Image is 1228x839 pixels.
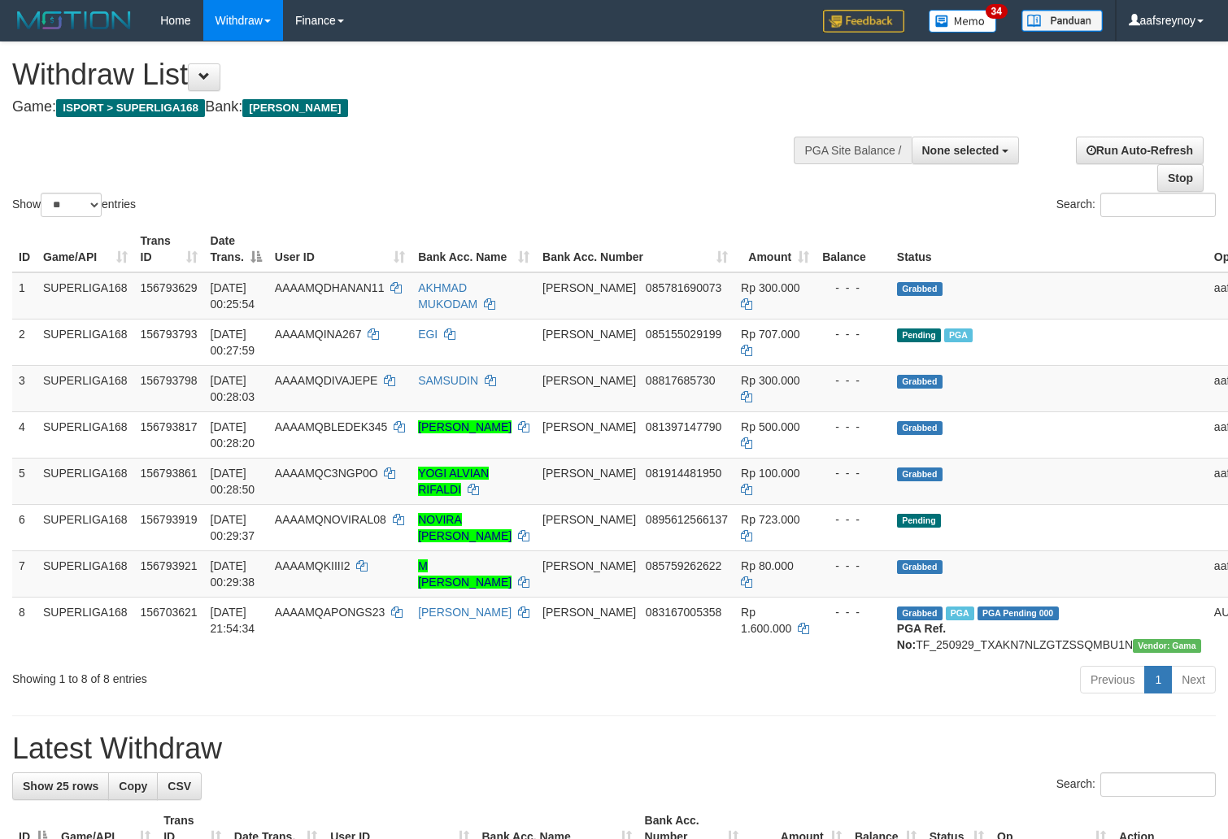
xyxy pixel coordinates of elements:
[822,372,884,389] div: - - -
[275,559,351,572] span: AAAAMQKIIII2
[141,606,198,619] span: 156703621
[646,559,721,572] span: Copy 085759262622 to clipboard
[37,550,134,597] td: SUPERLIGA168
[204,226,268,272] th: Date Trans.: activate to sort column descending
[542,281,636,294] span: [PERSON_NAME]
[944,328,973,342] span: Marked by aafandaneth
[12,504,37,550] td: 6
[211,328,255,357] span: [DATE] 00:27:59
[536,226,734,272] th: Bank Acc. Number: activate to sort column ascending
[897,514,941,528] span: Pending
[897,421,943,435] span: Grabbed
[822,604,884,620] div: - - -
[275,420,388,433] span: AAAAMQBLEDEK345
[141,328,198,341] span: 156793793
[542,513,636,526] span: [PERSON_NAME]
[929,10,997,33] img: Button%20Memo.svg
[897,560,943,574] span: Grabbed
[275,513,386,526] span: AAAAMQNOVIRAL08
[1144,666,1172,693] a: 1
[412,226,536,272] th: Bank Acc. Name: activate to sort column ascending
[741,559,794,572] span: Rp 80.000
[37,365,134,411] td: SUPERLIGA168
[741,467,799,480] span: Rp 100.000
[418,374,478,387] a: SAMSUDIN
[12,193,136,217] label: Show entries
[891,226,1208,272] th: Status
[141,420,198,433] span: 156793817
[741,606,791,635] span: Rp 1.600.000
[275,328,362,341] span: AAAAMQINA267
[1076,137,1204,164] a: Run Auto-Refresh
[12,664,499,687] div: Showing 1 to 8 of 8 entries
[816,226,891,272] th: Balance
[1100,193,1216,217] input: Search:
[275,606,385,619] span: AAAAMQAPONGS23
[897,622,946,651] b: PGA Ref. No:
[141,374,198,387] span: 156793798
[37,272,134,320] td: SUPERLIGA168
[646,374,716,387] span: Copy 08817685730 to clipboard
[418,606,512,619] a: [PERSON_NAME]
[646,606,721,619] span: Copy 083167005358 to clipboard
[542,559,636,572] span: [PERSON_NAME]
[542,328,636,341] span: [PERSON_NAME]
[37,458,134,504] td: SUPERLIGA168
[822,558,884,574] div: - - -
[141,559,198,572] span: 156793921
[12,597,37,659] td: 8
[741,328,799,341] span: Rp 707.000
[1021,10,1103,32] img: panduan.png
[922,144,999,157] span: None selected
[211,420,255,450] span: [DATE] 00:28:20
[646,420,721,433] span: Copy 081397147790 to clipboard
[741,281,799,294] span: Rp 300.000
[211,559,255,589] span: [DATE] 00:29:38
[822,326,884,342] div: - - -
[986,4,1008,19] span: 34
[542,467,636,480] span: [PERSON_NAME]
[12,772,109,800] a: Show 25 rows
[891,597,1208,659] td: TF_250929_TXAKN7NLZGTZSSQMBU1N
[37,319,134,365] td: SUPERLIGA168
[12,99,803,115] h4: Game: Bank:
[823,10,904,33] img: Feedback.jpg
[1056,193,1216,217] label: Search:
[912,137,1020,164] button: None selected
[37,504,134,550] td: SUPERLIGA168
[418,328,438,341] a: EGI
[1171,666,1216,693] a: Next
[542,606,636,619] span: [PERSON_NAME]
[897,467,943,481] span: Grabbed
[37,411,134,458] td: SUPERLIGA168
[211,374,255,403] span: [DATE] 00:28:03
[275,467,378,480] span: AAAAMQC3NGP0O
[119,780,147,793] span: Copy
[646,467,721,480] span: Copy 081914481950 to clipboard
[12,319,37,365] td: 2
[12,365,37,411] td: 3
[134,226,204,272] th: Trans ID: activate to sort column ascending
[646,281,721,294] span: Copy 085781690073 to clipboard
[542,374,636,387] span: [PERSON_NAME]
[37,226,134,272] th: Game/API: activate to sort column ascending
[268,226,412,272] th: User ID: activate to sort column ascending
[741,374,799,387] span: Rp 300.000
[822,419,884,435] div: - - -
[37,597,134,659] td: SUPERLIGA168
[141,467,198,480] span: 156793861
[1157,164,1204,192] a: Stop
[12,550,37,597] td: 7
[741,513,799,526] span: Rp 723.000
[734,226,816,272] th: Amount: activate to sort column ascending
[897,282,943,296] span: Grabbed
[141,513,198,526] span: 156793919
[418,420,512,433] a: [PERSON_NAME]
[168,780,191,793] span: CSV
[12,458,37,504] td: 5
[822,280,884,296] div: - - -
[794,137,911,164] div: PGA Site Balance /
[897,606,943,620] span: Grabbed
[978,606,1059,620] span: PGA Pending
[108,772,158,800] a: Copy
